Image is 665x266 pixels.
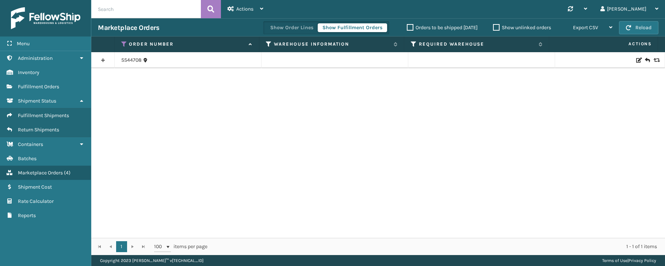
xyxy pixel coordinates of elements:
label: Required Warehouse [419,41,535,47]
span: Containers [18,141,43,147]
span: Inventory [18,69,39,76]
span: 100 [154,243,165,250]
div: | [602,255,656,266]
span: Fulfillment Shipments [18,112,69,119]
a: 1 [116,241,127,252]
span: Actions [236,6,253,12]
button: Reload [619,21,658,34]
label: Warehouse Information [274,41,390,47]
span: Reports [18,212,36,219]
span: Fulfillment Orders [18,84,59,90]
span: Return Shipments [18,127,59,133]
span: Shipment Status [18,98,56,104]
span: Shipment Cost [18,184,52,190]
a: SS44708 [121,57,142,64]
label: Order Number [129,41,245,47]
img: logo [11,7,80,29]
i: Replace [654,58,658,63]
span: Administration [18,55,53,61]
span: Actions [551,38,656,50]
span: Marketplace Orders [18,170,63,176]
span: items per page [154,241,207,252]
label: Show unlinked orders [493,24,551,31]
button: Show Order Lines [265,23,318,32]
a: Privacy Policy [628,258,656,263]
h3: Marketplace Orders [98,23,159,32]
div: 1 - 1 of 1 items [218,243,657,250]
i: Edit [636,58,641,63]
a: Terms of Use [602,258,627,263]
i: Create Return Label [645,57,649,64]
span: Batches [18,155,37,162]
button: Show Fulfillment Orders [318,23,387,32]
p: Copyright 2023 [PERSON_NAME]™ v [TECHNICAL_ID] [100,255,203,266]
span: Menu [17,41,30,47]
span: Export CSV [573,24,598,31]
span: ( 4 ) [64,170,70,176]
label: Orders to be shipped [DATE] [407,24,478,31]
span: Rate Calculator [18,198,54,204]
